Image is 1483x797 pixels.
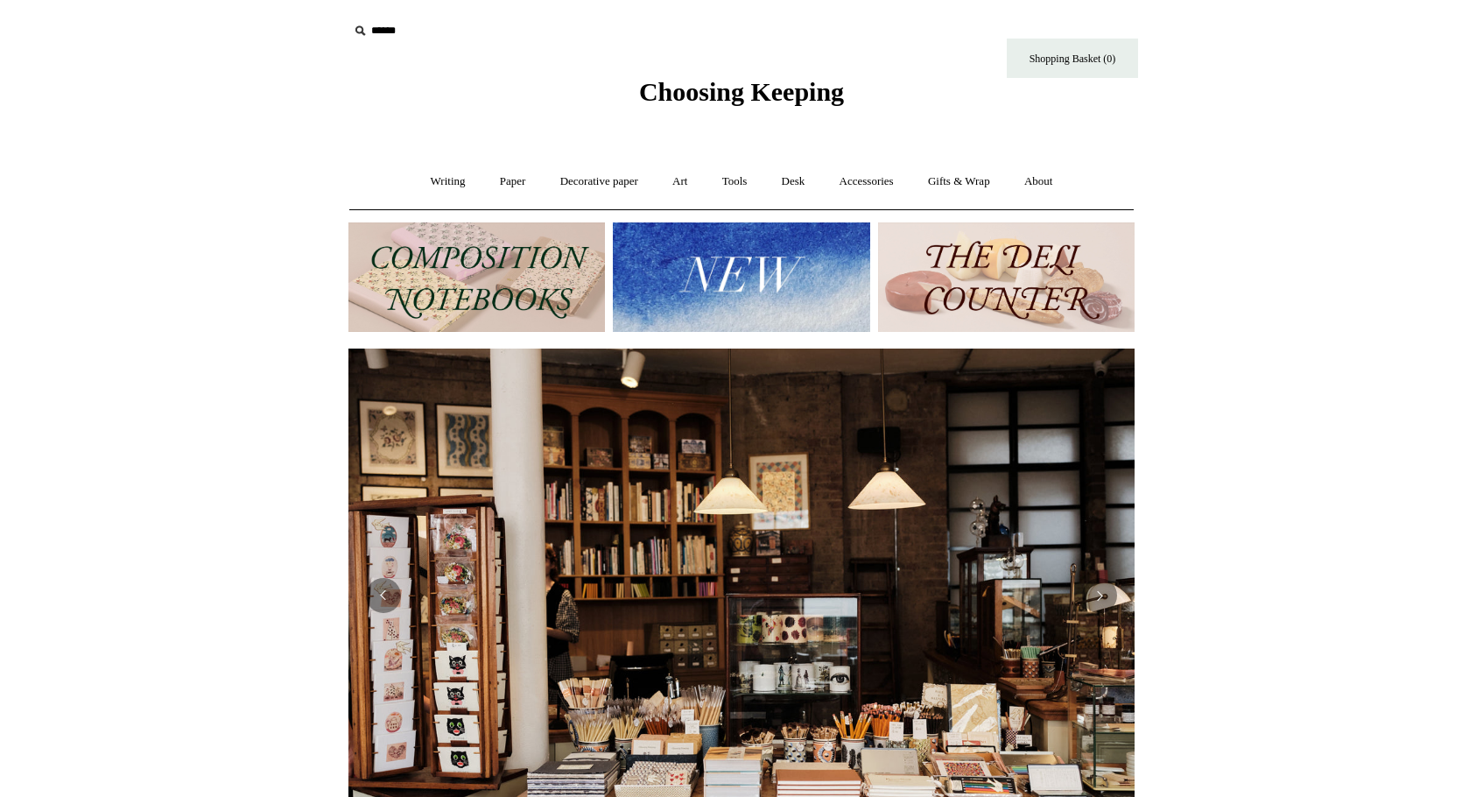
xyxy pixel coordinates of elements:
[484,159,542,205] a: Paper
[415,159,481,205] a: Writing
[1007,39,1138,78] a: Shopping Basket (0)
[1082,578,1117,613] button: Next
[657,159,703,205] a: Art
[366,578,401,613] button: Previous
[766,159,821,205] a: Desk
[824,159,910,205] a: Accessories
[1009,159,1069,205] a: About
[348,222,605,332] img: 202302 Composition ledgers.jpg__PID:69722ee6-fa44-49dd-a067-31375e5d54ec
[878,222,1135,332] img: The Deli Counter
[545,159,654,205] a: Decorative paper
[613,222,869,332] img: New.jpg__PID:f73bdf93-380a-4a35-bcfe-7823039498e1
[706,159,763,205] a: Tools
[912,159,1006,205] a: Gifts & Wrap
[639,77,844,106] span: Choosing Keeping
[639,91,844,103] a: Choosing Keeping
